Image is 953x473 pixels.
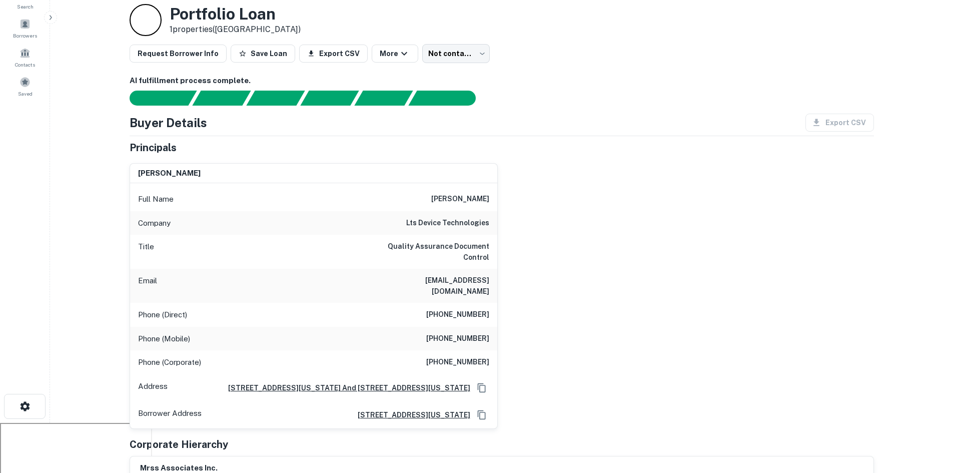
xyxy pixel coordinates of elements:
[118,91,193,106] div: Sending borrower request to AI...
[18,90,33,98] span: Saved
[17,3,34,11] span: Search
[246,91,305,106] div: Documents found, AI parsing details...
[138,356,201,368] p: Phone (Corporate)
[170,5,301,24] h3: Portfolio Loan
[138,333,190,345] p: Phone (Mobile)
[13,32,37,40] span: Borrowers
[369,275,489,297] h6: [EMAIL_ADDRESS][DOMAIN_NAME]
[138,241,154,263] p: Title
[138,193,174,205] p: Full Name
[300,91,359,106] div: Principals found, AI now looking for contact information...
[15,61,35,69] span: Contacts
[138,168,201,179] h6: [PERSON_NAME]
[3,73,47,100] a: Saved
[431,193,489,205] h6: [PERSON_NAME]
[138,380,168,395] p: Address
[130,45,227,63] button: Request Borrower Info
[192,91,251,106] div: Your request is received and processing...
[138,275,157,297] p: Email
[130,75,874,87] h6: AI fulfillment process complete.
[903,393,953,441] iframe: Chat Widget
[130,437,228,452] h5: Corporate Hierarchy
[130,140,177,155] h5: Principals
[3,15,47,42] a: Borrowers
[372,45,418,63] button: More
[422,44,490,63] div: Not contacted
[3,44,47,71] a: Contacts
[130,114,207,132] h4: Buyer Details
[350,409,470,420] a: [STREET_ADDRESS][US_STATE]
[354,91,413,106] div: Principals found, still searching for contact information. This may take time...
[369,241,489,263] h6: Quality Assurance Document Control
[138,407,202,422] p: Borrower Address
[474,380,489,395] button: Copy Address
[299,45,368,63] button: Export CSV
[138,309,187,321] p: Phone (Direct)
[409,91,488,106] div: AI fulfillment process complete.
[138,217,171,229] p: Company
[426,333,489,345] h6: [PHONE_NUMBER]
[406,217,489,229] h6: lts device technologies
[426,309,489,321] h6: [PHONE_NUMBER]
[231,45,295,63] button: Save Loan
[220,382,470,393] a: [STREET_ADDRESS][US_STATE] And [STREET_ADDRESS][US_STATE]
[170,24,301,36] p: 1 properties ([GEOGRAPHIC_DATA])
[426,356,489,368] h6: [PHONE_NUMBER]
[474,407,489,422] button: Copy Address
